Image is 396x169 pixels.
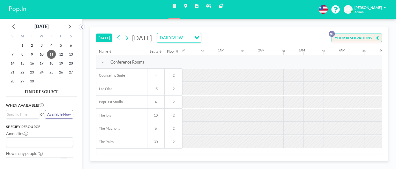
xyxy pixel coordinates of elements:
span: Sunday, September 28, 2025 [8,77,17,86]
span: Sunday, September 14, 2025 [8,59,17,68]
span: Saturday, September 13, 2025 [66,50,75,59]
span: Saturday, September 6, 2025 [66,41,75,50]
div: M [17,33,27,41]
div: W [37,33,46,41]
span: Monday, September 22, 2025 [18,68,27,77]
span: [DATE] [132,34,152,42]
div: F [56,33,66,41]
div: 30 [362,50,366,53]
span: 10 [147,113,164,118]
button: Available Now [45,110,73,119]
span: 2 [165,73,182,78]
div: Floor [167,49,175,54]
span: 2 [165,100,182,104]
p: 9+ [329,31,335,37]
div: Seats [150,49,158,54]
span: or [40,112,44,117]
span: Thursday, September 4, 2025 [47,41,56,50]
span: 6 [147,126,164,131]
span: Thursday, September 25, 2025 [47,68,56,77]
span: Conference Rooms [110,60,144,65]
div: S [8,33,17,41]
button: + [67,157,73,166]
span: 15 [147,87,164,91]
span: KO [345,7,351,12]
span: Tuesday, September 23, 2025 [27,68,36,77]
span: Wednesday, September 10, 2025 [37,50,46,59]
h4: FIND RESOURCE [6,87,77,94]
span: 2 [165,140,182,144]
button: [DATE] [96,34,112,42]
label: Amenities [6,131,28,136]
span: Saturday, September 27, 2025 [66,68,75,77]
span: Friday, September 5, 2025 [56,41,65,50]
span: 4 [147,73,164,78]
span: Tuesday, September 16, 2025 [27,59,36,68]
div: 30 [201,50,204,53]
span: Friday, September 19, 2025 [56,59,65,68]
div: 4AM [339,49,345,52]
span: 30 [147,140,164,144]
span: Thursday, September 11, 2025 [47,50,56,59]
span: Sunday, September 7, 2025 [8,50,17,59]
span: Monday, September 1, 2025 [18,41,27,50]
span: Sunday, September 21, 2025 [8,68,17,77]
span: Wednesday, September 17, 2025 [37,59,46,68]
span: Wednesday, September 3, 2025 [37,41,46,50]
input: Search for option [184,35,191,41]
input: Search for option [7,111,35,117]
span: The Magnolia [96,126,120,131]
span: Saturday, September 20, 2025 [66,59,75,68]
div: [DATE] [34,22,49,31]
span: The Palm [96,140,114,144]
input: Search for option [7,139,69,146]
span: Available Now [47,112,71,116]
div: Name [99,49,108,54]
div: Search for option [6,110,39,118]
span: Friday, September 26, 2025 [56,68,65,77]
div: 2AM [258,49,265,52]
span: The Ibis [96,113,111,118]
span: 2 [165,87,182,91]
div: 5AM [379,49,386,52]
span: Las Olas [96,87,112,91]
span: 4 [147,100,164,104]
div: 3AM [299,49,305,52]
div: 30 [322,50,325,53]
span: 2 [165,113,182,118]
div: Search for option [157,33,201,42]
span: Monday, September 29, 2025 [18,77,27,86]
span: Tuesday, September 9, 2025 [27,50,36,59]
label: How many people? [6,151,43,156]
div: S [66,33,76,41]
span: [PERSON_NAME] [355,5,382,10]
img: organization-logo [8,4,27,15]
span: Tuesday, September 2, 2025 [27,41,36,50]
button: YOUR RESERVATIONS9+ [332,34,382,42]
span: Monday, September 8, 2025 [18,50,27,59]
div: Search for option [6,138,73,147]
span: Counseling Suite [96,73,125,78]
span: 2 [165,126,182,131]
span: Wednesday, September 24, 2025 [37,68,46,77]
span: Friday, September 12, 2025 [56,50,65,59]
span: PopCast Studio [96,100,123,104]
div: T [47,33,56,41]
h3: Specify resource [6,125,73,129]
span: Tuesday, September 30, 2025 [27,77,36,86]
div: 30 [241,50,244,53]
span: Thursday, September 18, 2025 [47,59,56,68]
div: 1AM [218,49,224,52]
span: Monday, September 15, 2025 [18,59,27,68]
button: - [61,157,67,166]
span: Admin [355,10,363,14]
span: DAILY VIEW [159,35,183,41]
div: 30 [282,50,285,53]
div: T [27,33,37,41]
